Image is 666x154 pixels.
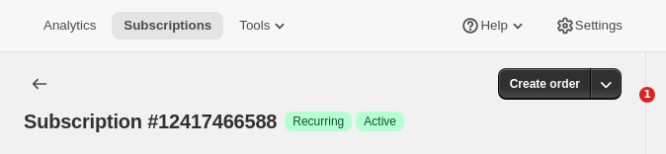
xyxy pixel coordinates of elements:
span: Active [364,114,396,129]
span: Settings [575,18,623,34]
span: Recurring [292,114,344,129]
button: Settings [543,12,634,39]
iframe: Intercom live chat [599,87,646,134]
button: Analytics [32,12,108,39]
span: Subscriptions [124,18,211,34]
button: Create order [498,68,592,100]
button: Subscriptions [24,68,55,100]
button: Subscriptions [112,12,223,39]
button: Help [449,12,539,39]
span: Subscription #12417466588 [24,111,277,132]
button: Tools [227,12,301,39]
span: Tools [239,18,270,34]
span: Analytics [43,18,96,34]
span: Create order [510,76,580,92]
span: Help [480,18,507,34]
span: 1 [639,87,655,103]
